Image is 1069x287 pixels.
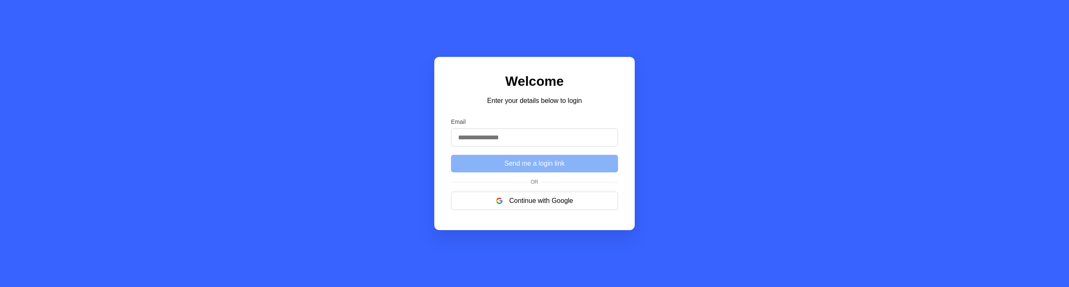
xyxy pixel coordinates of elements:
[527,179,542,185] span: Or
[451,74,618,89] h1: Welcome
[496,197,503,204] img: google logo
[451,118,618,125] label: Email
[451,192,618,210] button: Continue with Google
[451,155,618,172] button: Send me a login link
[451,96,618,106] p: Enter your details below to login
